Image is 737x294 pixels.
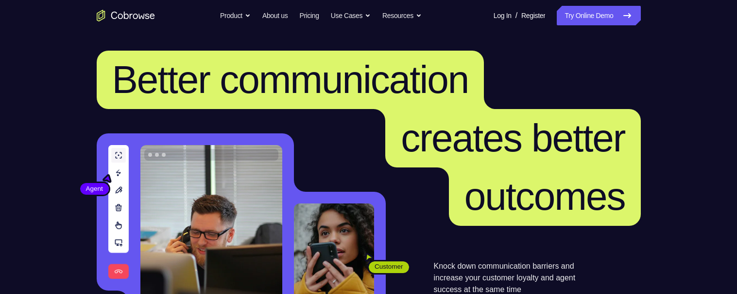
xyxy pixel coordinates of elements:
[97,10,155,21] a: Go to the home page
[331,6,371,25] button: Use Cases
[401,116,625,160] span: creates better
[299,6,319,25] a: Pricing
[557,6,640,25] a: Try Online Demo
[262,6,288,25] a: About us
[494,6,512,25] a: Log In
[382,6,422,25] button: Resources
[515,10,517,21] span: /
[464,175,625,218] span: outcomes
[521,6,545,25] a: Register
[112,58,469,101] span: Better communication
[220,6,251,25] button: Product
